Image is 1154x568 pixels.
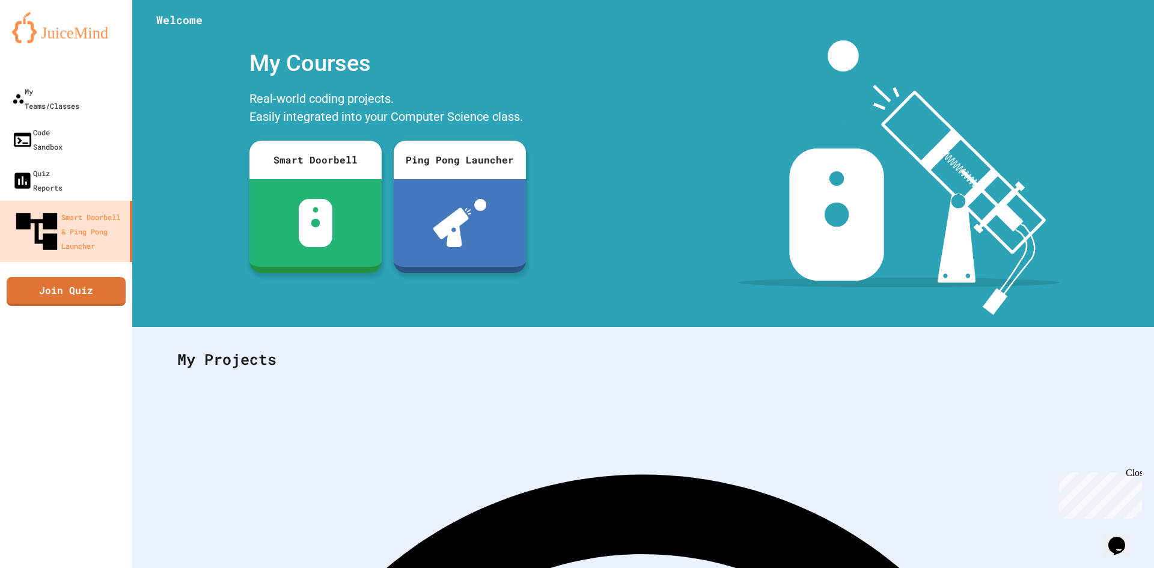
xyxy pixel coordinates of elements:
[12,84,79,113] div: My Teams/Classes
[243,87,532,132] div: Real-world coding projects. Easily integrated into your Computer Science class.
[737,40,1060,315] img: banner-image-my-projects.png
[1104,520,1142,556] iframe: chat widget
[12,12,120,43] img: logo-orange.svg
[433,199,487,247] img: ppl-with-ball.png
[1054,468,1142,519] iframe: chat widget
[12,166,63,195] div: Quiz Reports
[249,141,382,179] div: Smart Doorbell
[7,277,126,306] a: Join Quiz
[12,125,63,154] div: Code Sandbox
[299,199,333,247] img: sdb-white.svg
[12,207,125,256] div: Smart Doorbell & Ping Pong Launcher
[5,5,83,76] div: Chat with us now!Close
[243,40,532,87] div: My Courses
[165,336,1121,383] div: My Projects
[394,141,526,179] div: Ping Pong Launcher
